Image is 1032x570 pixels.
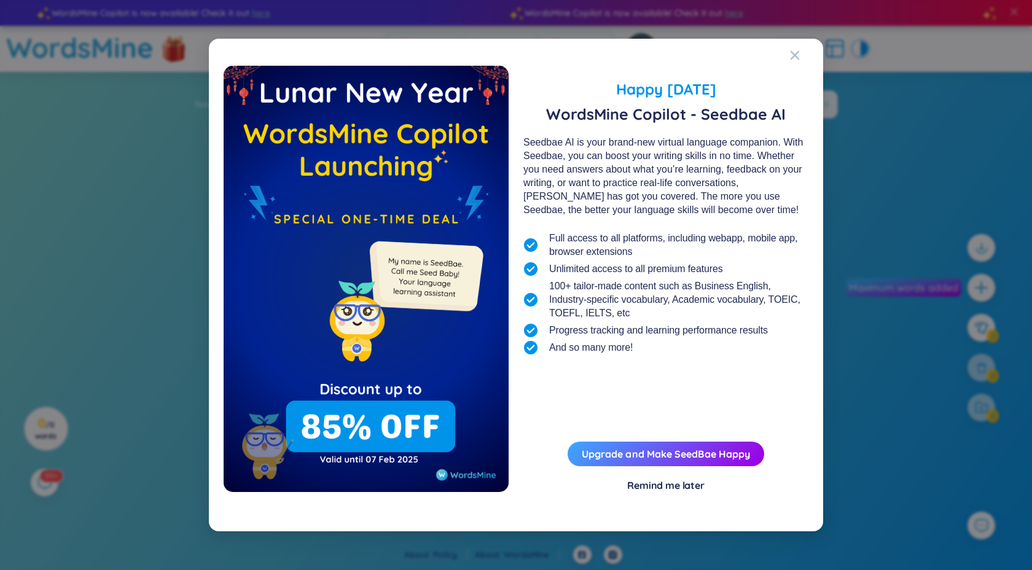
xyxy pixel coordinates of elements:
[549,232,808,259] span: Full access to all platforms, including webapp, mobile app, browser extensions
[523,78,808,100] span: Happy [DATE]
[568,442,764,466] button: Upgrade and Make SeedBae Happy
[549,341,633,354] span: And so many more!
[549,279,808,320] span: 100+ tailor-made content such as Business English, Industry-specific vocabulary, Academic vocabul...
[364,216,486,338] img: minionSeedbaeMessage.35ffe99e.png
[523,136,808,217] div: Seedbae AI is your brand-new virtual language companion. With Seedbae, you can boost your writing...
[549,324,768,337] span: Progress tracking and learning performance results
[523,105,808,123] span: WordsMine Copilot - Seedbae AI
[224,66,509,492] img: wmFlashDealEmpty.967f2bab.png
[549,262,723,276] span: Unlimited access to all premium features
[790,39,823,72] button: Close
[627,478,705,492] div: Remind me later
[582,448,750,460] a: Upgrade and Make SeedBae Happy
